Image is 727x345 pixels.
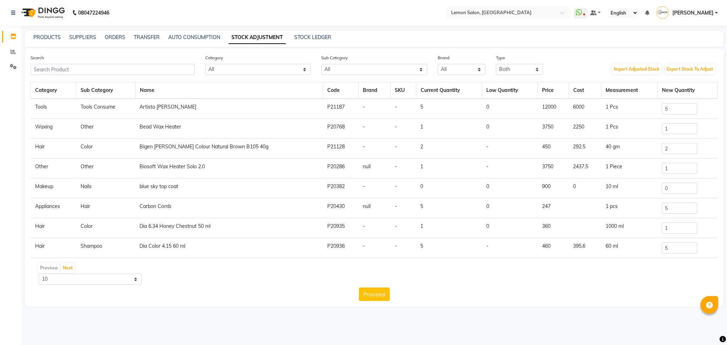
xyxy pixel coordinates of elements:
[359,218,390,238] td: -
[538,238,569,258] td: 460
[31,139,76,159] td: Hair
[482,159,538,179] td: -
[76,198,136,218] td: Hair
[601,82,657,99] th: Measurement
[538,119,569,139] td: 3750
[416,139,482,159] td: 2
[416,198,482,218] td: 5
[359,99,390,119] td: -
[78,3,109,23] b: 08047224946
[612,64,661,74] button: Import Adjusted Stock
[390,82,416,99] th: SKU
[390,198,416,218] td: -
[31,159,76,179] td: Other
[416,179,482,198] td: 0
[601,179,657,198] td: 10 ml
[482,119,538,139] td: 0
[135,99,323,119] td: Artisto [PERSON_NAME]
[76,82,136,99] th: Sub Category
[390,159,416,179] td: -
[656,6,669,19] img: Umang Satra
[359,198,390,218] td: null
[323,238,359,258] td: P20936
[416,119,482,139] td: 1
[135,179,323,198] td: blue sky top coat
[601,159,657,179] td: 1 Piece
[76,238,136,258] td: Shampoo
[31,64,195,75] input: Search Product
[105,34,125,40] a: ORDERS
[601,258,657,278] td: 50 ml
[390,218,416,238] td: -
[31,55,44,61] label: Search
[76,179,136,198] td: Nails
[482,179,538,198] td: 0
[359,119,390,139] td: -
[135,82,323,99] th: Name
[569,159,601,179] td: 2437.5
[323,159,359,179] td: P20286
[657,82,717,99] th: New Quantity
[601,198,657,218] td: 1 pcs
[323,139,359,159] td: P21128
[569,82,601,99] th: Cost
[601,139,657,159] td: 40 gm
[390,179,416,198] td: -
[482,99,538,119] td: 0
[601,99,657,119] td: 1 Pcs
[134,34,160,40] a: TRANSFER
[416,82,482,99] th: Current Quantity
[76,99,136,119] td: Tools Consume
[482,139,538,159] td: -
[569,99,601,119] td: 6000
[569,179,601,198] td: 0
[135,258,323,278] td: Dia Light 5.20 50 ml
[359,159,390,179] td: null
[31,179,76,198] td: Makeup
[76,218,136,238] td: Color
[33,34,61,40] a: PRODUCTS
[569,238,601,258] td: 395.6
[359,287,390,301] button: Proceed
[359,238,390,258] td: -
[31,99,76,119] td: Tools
[390,258,416,278] td: -
[482,238,538,258] td: -
[672,9,714,17] span: [PERSON_NAME]
[538,82,569,99] th: Price
[538,179,569,198] td: 900
[69,34,96,40] a: SUPPLIERS
[390,139,416,159] td: -
[359,258,390,278] td: -
[323,82,359,99] th: Code
[135,198,323,218] td: Carbon Comb
[538,139,569,159] td: 450
[76,139,136,159] td: Color
[135,119,323,139] td: Bead Wax Heater
[538,99,569,119] td: 12000
[601,218,657,238] td: 1000 ml
[697,317,720,338] iframe: chat widget
[135,218,323,238] td: Dia 6.34 Honey Chestnut 50 ml
[323,179,359,198] td: P20382
[323,218,359,238] td: P20935
[482,258,538,278] td: -
[569,258,601,278] td: 344
[569,139,601,159] td: 292.5
[390,119,416,139] td: -
[390,99,416,119] td: -
[416,159,482,179] td: 1
[538,258,569,278] td: 385
[482,82,538,99] th: Low Quantity
[496,55,505,61] label: Type
[416,218,482,238] td: 1
[601,238,657,258] td: 60 ml
[323,99,359,119] td: P21187
[601,119,657,139] td: 1 Pcs
[323,258,359,278] td: P20939
[390,238,416,258] td: -
[665,64,715,74] button: Export Stock To Adjust
[168,34,220,40] a: AUTO CONSUMPTION
[31,218,76,238] td: Hair
[18,3,67,23] img: logo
